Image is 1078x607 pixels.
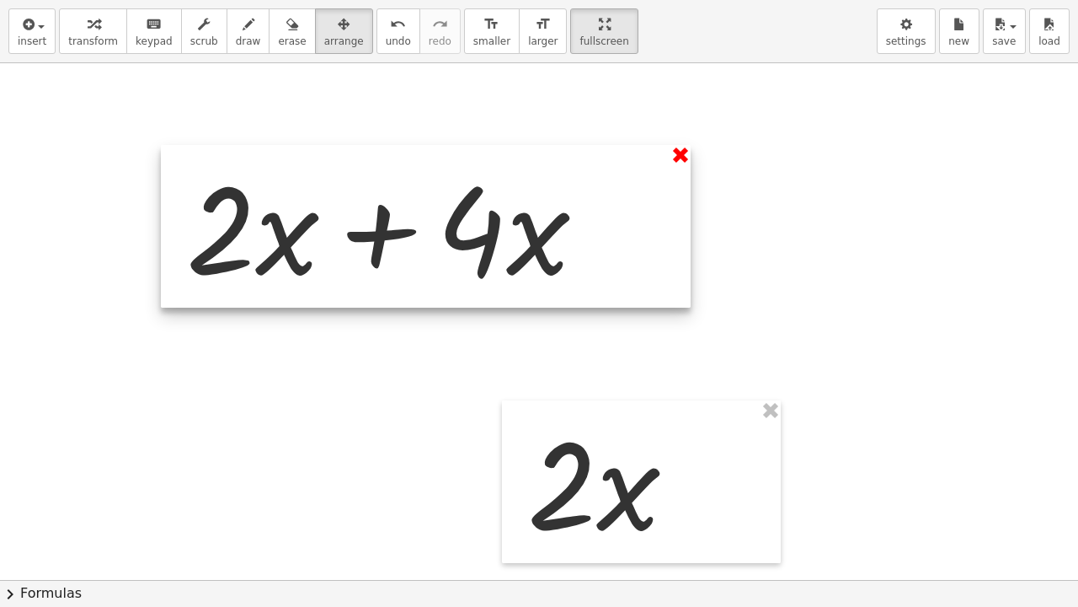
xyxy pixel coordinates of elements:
[59,8,127,54] button: transform
[877,8,936,54] button: settings
[390,14,406,35] i: undo
[1038,35,1060,47] span: load
[236,35,261,47] span: draw
[429,35,451,47] span: redo
[1029,8,1070,54] button: load
[386,35,411,47] span: undo
[528,35,558,47] span: larger
[483,14,499,35] i: format_size
[519,8,567,54] button: format_sizelarger
[315,8,373,54] button: arrange
[136,35,173,47] span: keypad
[535,14,551,35] i: format_size
[227,8,270,54] button: draw
[570,8,638,54] button: fullscreen
[190,35,218,47] span: scrub
[939,8,979,54] button: new
[8,8,56,54] button: insert
[324,35,364,47] span: arrange
[278,35,306,47] span: erase
[146,14,162,35] i: keyboard
[992,35,1016,47] span: save
[432,14,448,35] i: redo
[464,8,520,54] button: format_sizesmaller
[579,35,628,47] span: fullscreen
[376,8,420,54] button: undoundo
[126,8,182,54] button: keyboardkeypad
[68,35,118,47] span: transform
[473,35,510,47] span: smaller
[886,35,926,47] span: settings
[419,8,461,54] button: redoredo
[948,35,969,47] span: new
[18,35,46,47] span: insert
[269,8,315,54] button: erase
[181,8,227,54] button: scrub
[983,8,1026,54] button: save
